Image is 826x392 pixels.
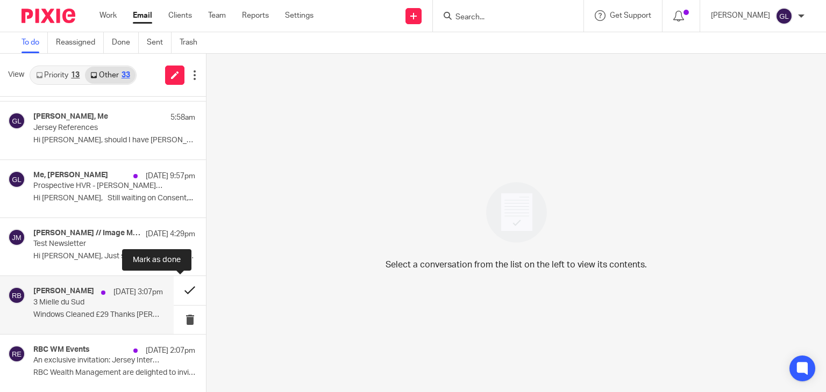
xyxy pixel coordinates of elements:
[168,10,192,21] a: Clients
[8,112,25,129] img: svg%3E
[242,10,269,21] a: Reports
[146,229,195,239] p: [DATE] 4:29pm
[33,229,140,238] h4: [PERSON_NAME] // Image Matters
[33,345,90,354] h4: RBC WM Events
[33,298,137,307] p: 3 Mielle du Sud
[454,13,551,23] input: Search
[8,69,24,81] span: View
[133,10,152,21] a: Email
[113,287,163,297] p: [DATE] 3:07pm
[711,10,770,21] p: [PERSON_NAME]
[33,182,163,191] p: Prospective HVR - [PERSON_NAME] & [PERSON_NAME]
[33,171,108,180] h4: Me, [PERSON_NAME]
[146,171,195,182] p: [DATE] 9:57pm
[33,124,163,133] p: Jersey References
[31,67,85,84] a: Priority13
[33,310,163,320] p: Windows Cleaned £29 Thanks [PERSON_NAME] Bank:...
[147,32,172,53] a: Sent
[170,112,195,123] p: 5:58am
[8,229,25,246] img: svg%3E
[8,171,25,188] img: svg%3E
[8,287,25,304] img: svg%3E
[85,67,135,84] a: Other33
[775,8,793,25] img: svg%3E
[22,32,48,53] a: To do
[122,71,130,79] div: 33
[479,175,554,250] img: image
[285,10,314,21] a: Settings
[56,32,104,53] a: Reassigned
[33,194,195,203] p: Hi [PERSON_NAME], Still waiting on Consent,...
[146,345,195,356] p: [DATE] 2:07pm
[99,10,117,21] a: Work
[22,9,75,23] img: Pixie
[610,12,651,19] span: Get Support
[33,368,195,378] p: RBC Wealth Management are delighted to invite...
[33,239,163,249] p: Test Newsletter
[208,10,226,21] a: Team
[180,32,205,53] a: Trash
[112,32,139,53] a: Done
[33,287,94,296] h4: [PERSON_NAME]
[33,356,163,365] p: An exclusive invitation: Jersey International Air Display Reception 2025
[386,258,647,271] p: Select a conversation from the list on the left to view its contents.
[33,136,195,145] p: Hi [PERSON_NAME], should I have [PERSON_NAME] (as my professional...
[71,71,80,79] div: 13
[33,252,195,261] p: Hi [PERSON_NAME], Just sent a test for the next...
[8,345,25,362] img: svg%3E
[33,112,108,121] h4: [PERSON_NAME], Me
